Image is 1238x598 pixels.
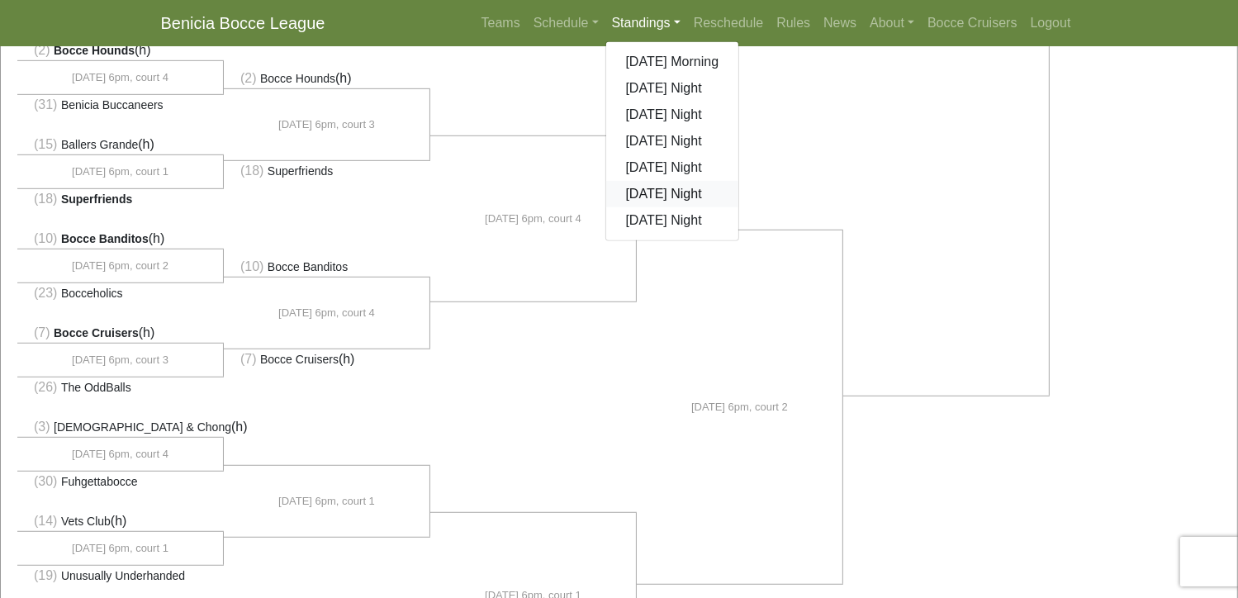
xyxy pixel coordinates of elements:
[606,49,739,75] a: [DATE] Morning
[61,138,138,151] span: Ballers Grande
[161,7,325,40] a: Benicia Bocce League
[770,7,817,40] a: Rules
[260,353,339,366] span: Bocce Cruisers
[34,192,57,206] span: (18)
[61,569,185,582] span: Unusually Underhanded
[268,164,333,178] span: Superfriends
[224,349,430,369] li: (h)
[224,69,430,89] li: (h)
[527,7,605,40] a: Schedule
[72,164,168,180] span: [DATE] 6pm, court 1
[606,102,739,128] a: [DATE] Night
[61,98,164,112] span: Benicia Buccaneers
[34,380,57,394] span: (26)
[61,475,138,488] span: Fuhgettabocce
[475,7,527,40] a: Teams
[605,41,740,241] div: Standings
[606,154,739,181] a: [DATE] Night
[61,381,131,394] span: The OddBalls
[1024,7,1078,40] a: Logout
[54,420,231,434] span: [DEMOGRAPHIC_DATA] & Chong
[278,305,375,321] span: [DATE] 6pm, court 4
[817,7,863,40] a: News
[34,43,50,57] span: (2)
[34,325,50,339] span: (7)
[17,135,224,155] li: (h)
[240,352,257,366] span: (7)
[61,287,123,300] span: Bocceholics
[34,514,57,528] span: (14)
[240,164,263,178] span: (18)
[605,7,687,40] a: Standings
[17,229,224,249] li: (h)
[61,515,111,528] span: Vets Club
[278,493,375,510] span: [DATE] 6pm, court 1
[34,420,50,434] span: (3)
[34,97,57,112] span: (31)
[921,7,1023,40] a: Bocce Cruisers
[72,446,168,463] span: [DATE] 6pm, court 4
[54,44,135,57] span: Bocce Hounds
[34,231,57,245] span: (10)
[34,568,57,582] span: (19)
[34,286,57,300] span: (23)
[72,69,168,86] span: [DATE] 6pm, court 4
[863,7,921,40] a: About
[17,511,224,532] li: (h)
[606,181,739,207] a: [DATE] Night
[268,260,348,273] span: Bocce Banditos
[606,128,739,154] a: [DATE] Night
[34,137,57,151] span: (15)
[240,259,263,273] span: (10)
[72,540,168,557] span: [DATE] 6pm, court 1
[17,323,224,344] li: (h)
[485,211,581,227] span: [DATE] 6pm, court 4
[17,417,224,438] li: (h)
[54,326,139,339] span: Bocce Cruisers
[606,207,739,234] a: [DATE] Night
[61,192,132,206] span: Superfriends
[687,7,771,40] a: Reschedule
[278,116,375,133] span: [DATE] 6pm, court 3
[61,232,149,245] span: Bocce Banditos
[606,75,739,102] a: [DATE] Night
[691,399,788,415] span: [DATE] 6pm, court 2
[260,72,335,85] span: Bocce Hounds
[34,474,57,488] span: (30)
[72,352,168,368] span: [DATE] 6pm, court 3
[72,258,168,274] span: [DATE] 6pm, court 2
[240,71,257,85] span: (2)
[17,40,224,61] li: (h)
